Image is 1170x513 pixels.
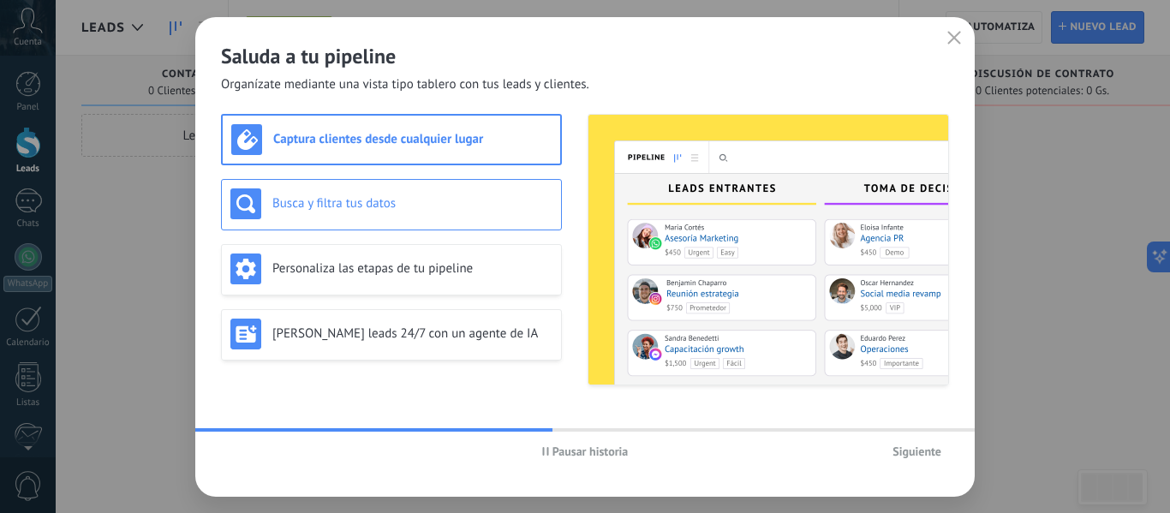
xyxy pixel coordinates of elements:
[272,325,552,342] h3: [PERSON_NAME] leads 24/7 con un agente de IA
[273,131,552,147] h3: Captura clientes desde cualquier lugar
[885,438,949,464] button: Siguiente
[272,260,552,277] h3: Personaliza las etapas de tu pipeline
[552,445,629,457] span: Pausar historia
[534,438,636,464] button: Pausar historia
[221,76,589,93] span: Organízate mediante una vista tipo tablero con tus leads y clientes.
[892,445,941,457] span: Siguiente
[272,195,552,212] h3: Busca y filtra tus datos
[221,43,949,69] h2: Saluda a tu pipeline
